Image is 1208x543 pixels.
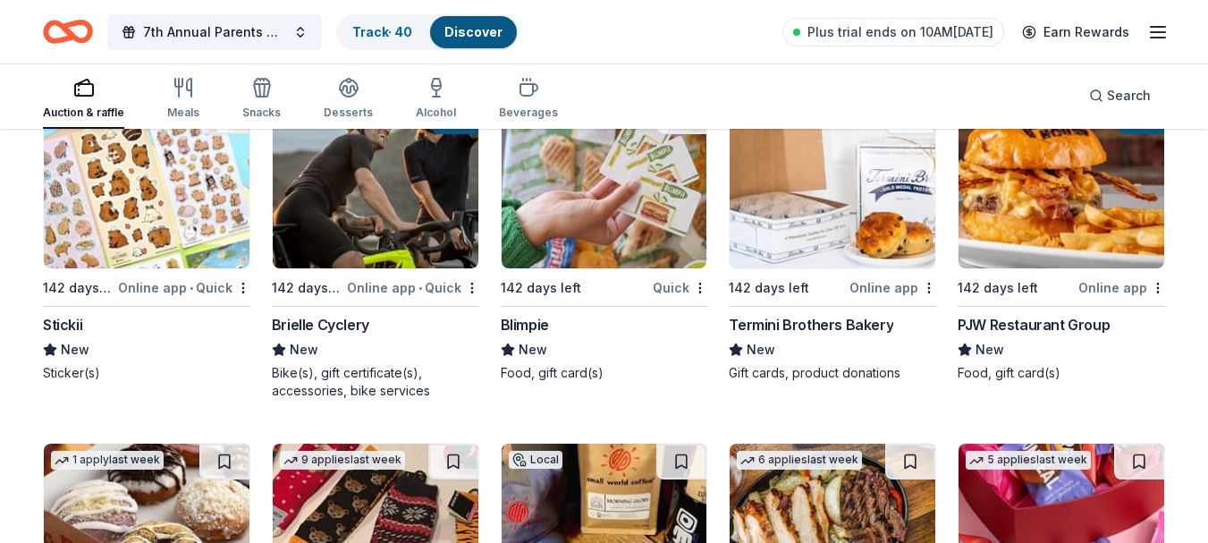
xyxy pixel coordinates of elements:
button: 7th Annual Parents Night Out [107,14,322,50]
span: New [747,339,775,361]
div: Online app Quick [347,276,479,299]
div: Blimpie [501,314,549,335]
span: • [418,281,422,295]
a: Plus trial ends on 10AM[DATE] [782,18,1004,47]
div: Beverages [499,106,558,120]
img: Image for Stickii [44,98,249,268]
div: Quick [653,276,707,299]
div: Auction & raffle [43,106,124,120]
div: 1 apply last week [51,451,164,470]
span: New [290,339,318,361]
div: 142 days left [729,277,809,299]
span: New [61,339,89,361]
a: Home [43,11,93,53]
div: Desserts [324,106,373,120]
div: Online app [1078,276,1165,299]
img: Image for Brielle Cyclery [273,98,478,268]
a: Image for Blimpie142 days leftQuickBlimpieNewFood, gift card(s) [501,98,708,382]
a: Image for Brielle CycleryLocal142 days leftOnline app•QuickBrielle CycleryNewBike(s), gift certif... [272,98,479,400]
div: Stickii [43,314,82,335]
div: Termini Brothers Bakery [729,314,893,335]
button: Search [1075,78,1165,114]
div: 5 applies last week [966,451,1091,470]
div: 142 days left [43,277,114,299]
a: Image for PJW Restaurant GroupLocal142 days leftOnline appPJW Restaurant GroupNewFood, gift card(s) [958,98,1165,382]
span: New [976,339,1004,361]
button: Alcohol [416,70,456,129]
span: • [190,281,193,295]
div: Food, gift card(s) [501,364,708,382]
button: Auction & raffle [43,70,124,129]
div: PJW Restaurant Group [958,314,1110,335]
a: Image for Termini Brothers Bakery4 applieslast week142 days leftOnline appTermini Brothers Bakery... [729,98,936,382]
div: 6 applies last week [737,451,862,470]
div: 142 days left [272,277,343,299]
div: Gift cards, product donations [729,364,936,382]
span: 7th Annual Parents Night Out [143,21,286,43]
div: Local [509,451,562,469]
div: Snacks [242,106,281,120]
img: Image for Blimpie [502,98,707,268]
div: Online app Quick [118,276,250,299]
img: Image for PJW Restaurant Group [959,98,1164,268]
span: Search [1107,85,1151,106]
a: Image for Stickii5 applieslast week142 days leftOnline app•QuickStickiiNewSticker(s) [43,98,250,382]
button: Meals [167,70,199,129]
button: Desserts [324,70,373,129]
div: Food, gift card(s) [958,364,1165,382]
div: 9 applies last week [280,451,405,470]
div: Alcohol [416,106,456,120]
div: Meals [167,106,199,120]
button: Beverages [499,70,558,129]
div: 142 days left [958,277,1038,299]
div: Sticker(s) [43,364,250,382]
span: Plus trial ends on 10AM[DATE] [807,21,993,43]
button: Track· 40Discover [336,14,519,50]
img: Image for Termini Brothers Bakery [730,98,935,268]
a: Track· 40 [352,24,412,39]
a: Discover [444,24,503,39]
div: Online app [849,276,936,299]
span: New [519,339,547,361]
div: 142 days left [501,277,581,299]
button: Snacks [242,70,281,129]
div: Bike(s), gift certificate(s), accessories, bike services [272,364,479,400]
a: Earn Rewards [1011,16,1140,48]
div: Brielle Cyclery [272,314,369,335]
